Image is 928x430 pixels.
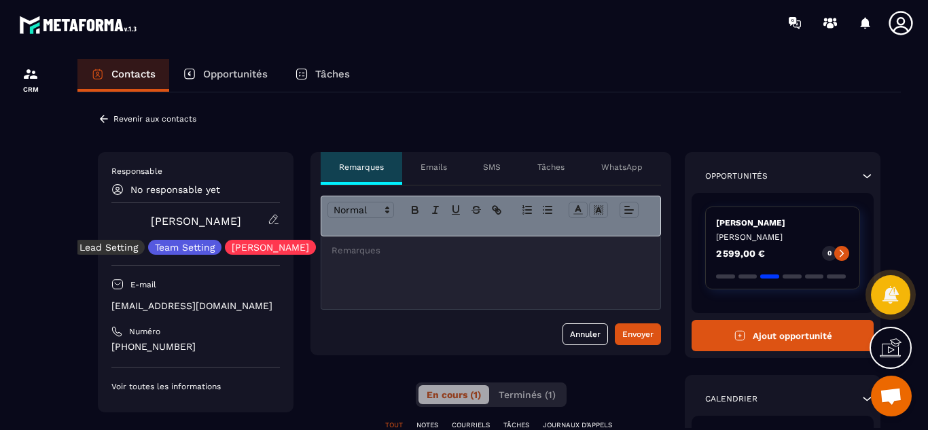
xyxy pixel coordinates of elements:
[499,389,556,400] span: Terminés (1)
[543,420,612,430] p: JOURNAUX D'APPELS
[22,66,39,82] img: formation
[490,385,564,404] button: Terminés (1)
[151,215,241,228] a: [PERSON_NAME]
[421,162,447,173] p: Emails
[503,420,529,430] p: TÂCHES
[871,376,912,416] div: Ouvrir le chat
[232,243,309,252] p: [PERSON_NAME]
[111,166,280,177] p: Responsable
[111,381,280,392] p: Voir toutes les informations
[281,59,363,92] a: Tâches
[622,327,654,341] div: Envoyer
[716,217,849,228] p: [PERSON_NAME]
[537,162,565,173] p: Tâches
[111,340,280,353] p: [PHONE_NUMBER]
[716,249,765,258] p: 2 599,00 €
[418,385,489,404] button: En cours (1)
[3,86,58,93] p: CRM
[615,323,661,345] button: Envoyer
[601,162,643,173] p: WhatsApp
[111,300,280,312] p: [EMAIL_ADDRESS][DOMAIN_NAME]
[416,420,438,430] p: NOTES
[155,243,215,252] p: Team Setting
[3,56,58,103] a: formationformationCRM
[113,114,196,124] p: Revenir aux contacts
[111,68,156,80] p: Contacts
[169,59,281,92] a: Opportunités
[827,249,832,258] p: 0
[339,162,384,173] p: Remarques
[705,171,768,181] p: Opportunités
[203,68,268,80] p: Opportunités
[129,326,160,337] p: Numéro
[385,420,403,430] p: TOUT
[705,393,757,404] p: Calendrier
[452,420,490,430] p: COURRIELS
[427,389,481,400] span: En cours (1)
[130,184,220,195] p: No responsable yet
[79,243,138,252] p: Lead Setting
[716,232,849,243] p: [PERSON_NAME]
[19,12,141,37] img: logo
[563,323,608,345] button: Annuler
[483,162,501,173] p: SMS
[315,68,350,80] p: Tâches
[130,279,156,290] p: E-mail
[77,59,169,92] a: Contacts
[692,320,874,351] button: Ajout opportunité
